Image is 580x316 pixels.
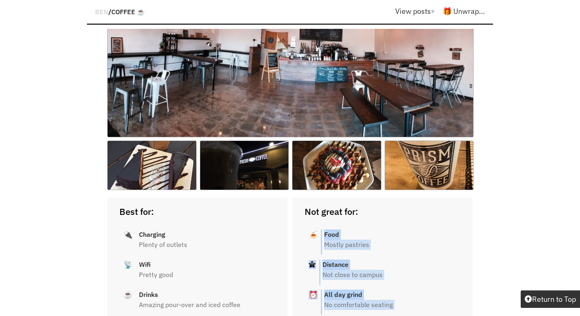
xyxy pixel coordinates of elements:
span: ⏰ [309,290,318,299]
span: ▾ [431,6,435,16]
p: No comfortable seating [324,300,401,310]
strong: Distance [322,260,348,268]
p: Not close to campus [322,270,391,280]
strong: All day grind [324,290,362,299]
strong: Wifi [139,260,151,268]
p: Amazing pour-over and iced coffee [139,300,249,310]
p: Plenty of outlets [139,240,195,250]
strong: Charging [139,230,165,238]
a: View posts [395,6,443,16]
button: Return to Top [521,290,580,308]
strong: Food [324,230,339,238]
a: 🎁 Unwrap... [443,6,485,16]
a: Coffee ☕️ [111,8,145,16]
img: o.jpg [107,141,197,190]
span: 🛣 [309,260,316,269]
strong: Drinks [139,290,158,299]
img: o.jpg [292,141,381,190]
h2: Not great for: [305,206,473,217]
p: Pretty good [139,270,181,280]
span: 🔌 [123,230,132,239]
p: Mostly pastries [324,240,377,250]
img: o.jpg [385,141,474,190]
span: 🍝 [309,230,318,239]
h2: Best for: [119,206,288,217]
img: o.jpg [200,141,289,190]
span: 📡 [123,260,132,269]
div: / [95,4,145,19]
span: ☕️ [123,290,132,299]
a: BEN [95,8,108,16]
